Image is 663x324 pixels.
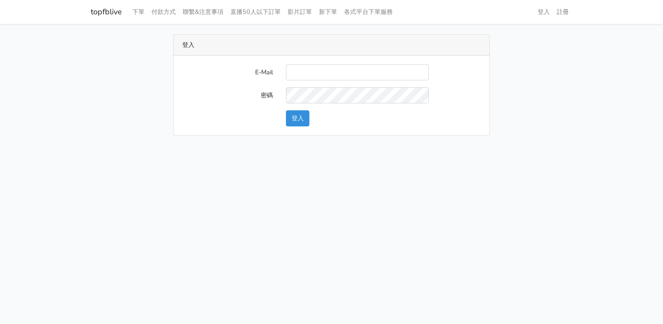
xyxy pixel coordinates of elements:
[129,3,148,20] a: 下單
[534,3,553,20] a: 登入
[284,3,315,20] a: 影片訂單
[341,3,396,20] a: 各式平台下單服務
[91,3,122,20] a: topfblive
[179,3,227,20] a: 聯繫&注意事項
[174,35,489,56] div: 登入
[227,3,284,20] a: 直播50人以下訂單
[286,110,309,126] button: 登入
[553,3,572,20] a: 註冊
[315,3,341,20] a: 新下單
[176,87,279,103] label: 密碼
[176,64,279,80] label: E-Mail
[148,3,179,20] a: 付款方式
